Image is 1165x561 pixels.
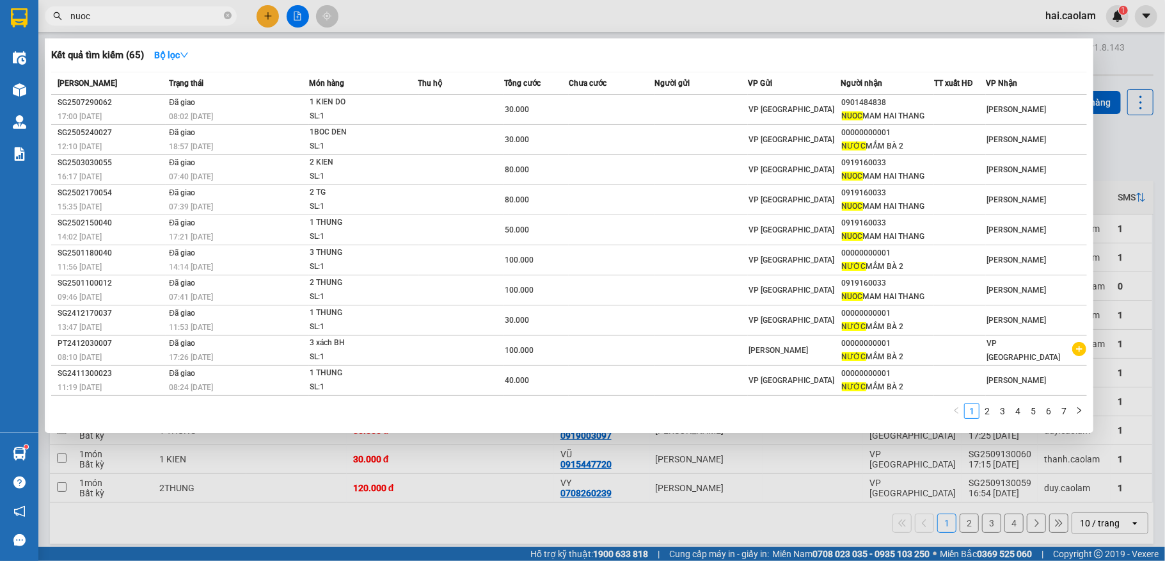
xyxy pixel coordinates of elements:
span: 17:00 [DATE] [58,112,102,121]
span: 40.000 [505,376,529,385]
div: SG2501100012 [58,277,165,290]
li: 7 [1056,403,1072,419]
span: [PERSON_NAME] [987,135,1046,144]
div: MAM HAI THANG [842,230,934,243]
a: 4 [1011,404,1025,418]
span: TT xuất HĐ [934,79,973,88]
div: MẮM BÀ 2 [842,260,934,273]
span: Đã giao [169,248,195,257]
span: NUOC [842,202,863,211]
span: 08:24 [DATE] [169,383,213,392]
span: VP Nhận [986,79,1017,88]
div: SL: 1 [310,200,406,214]
li: 4 [1010,403,1026,419]
span: [PERSON_NAME] [58,79,117,88]
span: 11:19 [DATE] [58,383,102,392]
li: 5 [1026,403,1041,419]
div: MAM HAI THANG [842,200,934,213]
span: 100.000 [505,256,534,264]
span: 30.000 [505,316,529,325]
img: warehouse-icon [13,447,26,460]
div: 1 THUNG [310,366,406,380]
div: SG2503030055 [58,156,165,170]
span: [PERSON_NAME] [987,256,1046,264]
span: left [953,407,960,414]
div: SL: 1 [310,260,406,274]
div: MẮM BÀ 2 [842,350,934,364]
span: NƯỚC [842,322,866,331]
span: Đã giao [169,369,195,378]
span: [PERSON_NAME] [987,225,1046,234]
img: warehouse-icon [13,51,26,65]
span: plus-circle [1072,342,1086,356]
span: 12:10 [DATE] [58,142,102,151]
span: message [13,534,26,546]
img: solution-icon [13,147,26,161]
div: 3 xách BH [310,336,406,350]
span: VP [GEOGRAPHIC_DATA] [749,165,834,174]
div: 2 THUNG [310,276,406,290]
span: Đã giao [169,309,195,318]
a: 2 [980,404,994,418]
span: down [180,51,189,60]
span: [PERSON_NAME] [987,376,1046,385]
span: NƯỚC [842,142,866,150]
span: Trạng thái [169,79,203,88]
span: close-circle [224,12,232,19]
span: Thu hộ [418,79,443,88]
span: 30.000 [505,105,529,114]
a: 5 [1026,404,1040,418]
span: 14:02 [DATE] [58,232,102,241]
div: 3 THUNG [310,246,406,260]
div: SL: 1 [310,350,406,364]
h3: Kết quả tìm kiếm ( 65 ) [51,49,144,62]
span: Đã giao [169,158,195,167]
span: NƯỚC [842,352,866,361]
div: SL: 1 [310,170,406,184]
span: Đã giao [169,128,195,137]
div: MAM HAI THANG [842,110,934,123]
span: 16:17 [DATE] [58,172,102,181]
span: 08:02 [DATE] [169,112,213,121]
span: 11:53 [DATE] [169,323,213,332]
div: SG2505240027 [58,126,165,140]
div: PT2412030007 [58,337,165,350]
div: 00000000001 [842,247,934,260]
span: 18:57 [DATE] [169,142,213,151]
div: 0919160033 [842,216,934,230]
span: close-circle [224,10,232,22]
div: SG2502150040 [58,216,165,230]
span: search [53,12,62,20]
span: [PERSON_NAME] [987,286,1046,295]
li: Next Page [1072,403,1087,419]
div: MẮM BÀ 2 [842,140,934,153]
span: Người gửi [654,79,690,88]
span: NƯỚC [842,382,866,391]
span: VP [GEOGRAPHIC_DATA] [749,286,834,295]
li: 3 [995,403,1010,419]
button: right [1072,403,1087,419]
div: 1 THUNG [310,216,406,230]
a: 3 [995,404,1010,418]
img: warehouse-icon [13,83,26,97]
span: 09:46 [DATE] [58,293,102,302]
div: 0901484838 [842,96,934,110]
input: Tìm tên, số ĐT hoặc mã đơn [70,9,221,23]
span: NUOC [842,111,863,120]
span: 07:39 [DATE] [169,202,213,211]
button: left [949,403,964,419]
span: 100.000 [505,346,534,355]
div: SL: 1 [310,320,406,334]
span: [PERSON_NAME] [987,195,1046,204]
span: VP [GEOGRAPHIC_DATA] [749,135,834,144]
span: right [1075,407,1083,414]
div: 00000000001 [842,126,934,140]
span: Đã giao [169,339,195,348]
span: VP [GEOGRAPHIC_DATA] [987,339,1060,362]
span: NƯỚC [842,262,866,271]
span: question-circle [13,476,26,489]
div: SL: 1 [310,290,406,304]
span: VP [GEOGRAPHIC_DATA] [749,195,834,204]
div: SG2507290062 [58,96,165,110]
div: MAM HAI THANG [842,290,934,304]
